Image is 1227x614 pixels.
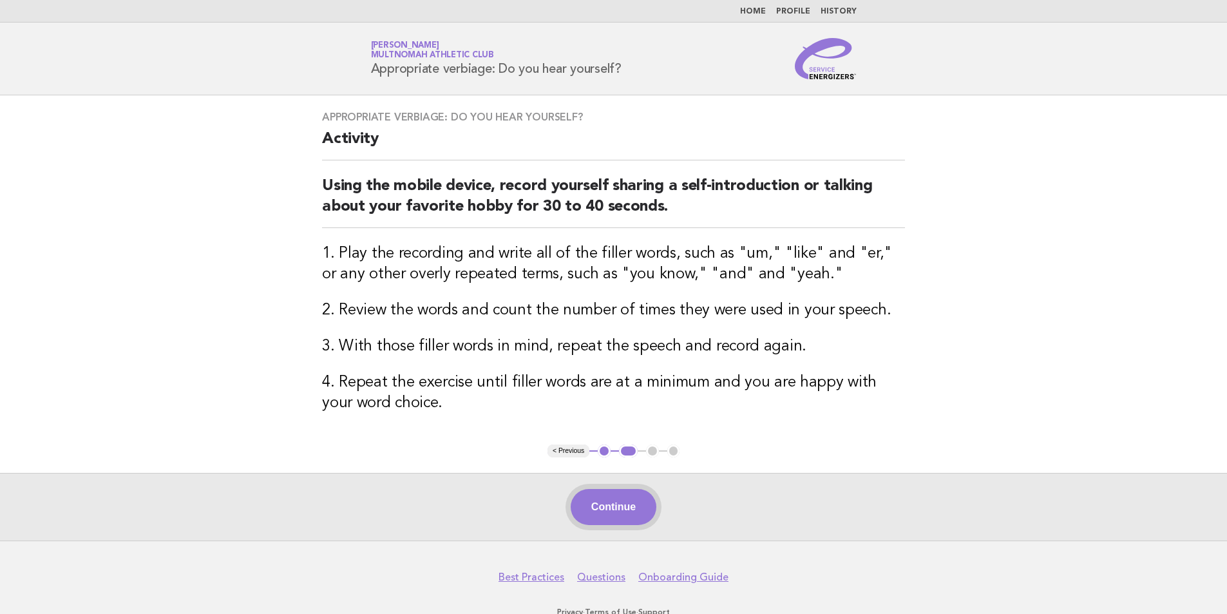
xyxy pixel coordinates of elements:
[571,489,656,525] button: Continue
[322,129,905,160] h2: Activity
[619,445,638,457] button: 2
[322,176,905,228] h2: Using the mobile device, record yourself sharing a self-introduction or talking about your favori...
[371,52,494,60] span: Multnomah Athletic Club
[776,8,810,15] a: Profile
[499,571,564,584] a: Best Practices
[322,300,905,321] h3: 2. Review the words and count the number of times they were used in your speech.
[795,38,857,79] img: Service Energizers
[577,571,625,584] a: Questions
[638,571,728,584] a: Onboarding Guide
[547,445,589,457] button: < Previous
[322,111,905,124] h3: Appropriate verbiage: Do you hear yourself?
[740,8,766,15] a: Home
[322,336,905,357] h3: 3. With those filler words in mind, repeat the speech and record again.
[821,8,857,15] a: History
[371,42,622,75] h1: Appropriate verbiage: Do you hear yourself?
[598,445,611,457] button: 1
[371,41,494,59] a: [PERSON_NAME]Multnomah Athletic Club
[322,244,905,285] h3: 1. Play the recording and write all of the filler words, such as "um," "like" and "er," or any ot...
[322,372,905,414] h3: 4. Repeat the exercise until filler words are at a minimum and you are happy with your word choice.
